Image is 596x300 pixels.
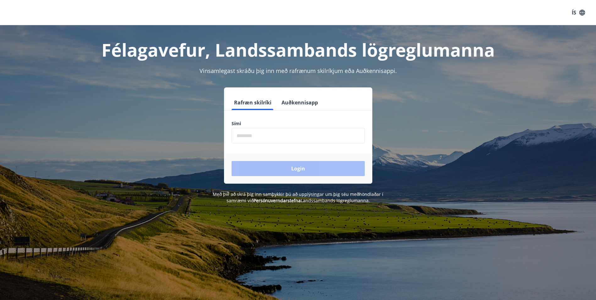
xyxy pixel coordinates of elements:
h1: Félagavefur, Landssambands lögreglumanna [79,38,517,62]
button: Auðkennisapp [279,95,320,110]
label: Sími [232,120,365,127]
button: ÍS [568,7,588,18]
a: Persónuverndarstefna [254,197,301,203]
button: Rafræn skilríki [232,95,274,110]
span: Vinsamlegast skráðu þig inn með rafrænum skilríkjum eða Auðkennisappi. [200,67,397,75]
span: Með því að skrá þig inn samþykkir þú að upplýsingar um þig séu meðhöndlaðar í samræmi við Landssa... [213,191,383,203]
